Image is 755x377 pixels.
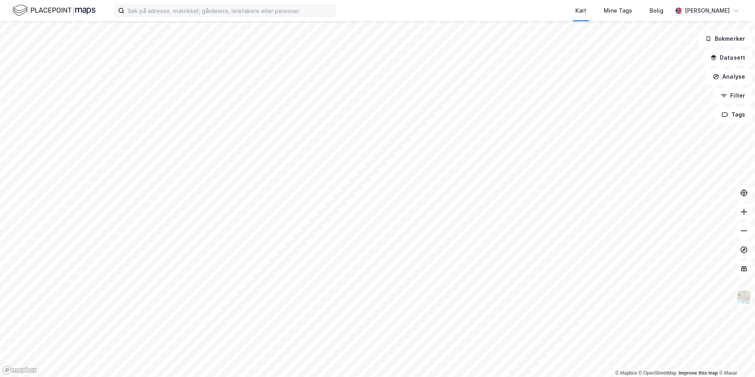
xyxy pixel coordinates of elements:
[716,339,755,377] div: Kontrollprogram for chat
[124,5,335,17] input: Søk på adresse, matrikkel, gårdeiere, leietakere eller personer
[685,6,730,15] div: [PERSON_NAME]
[575,6,586,15] div: Kart
[716,339,755,377] iframe: Chat Widget
[650,6,663,15] div: Bolig
[13,4,96,17] img: logo.f888ab2527a4732fd821a326f86c7f29.svg
[604,6,632,15] div: Mine Tags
